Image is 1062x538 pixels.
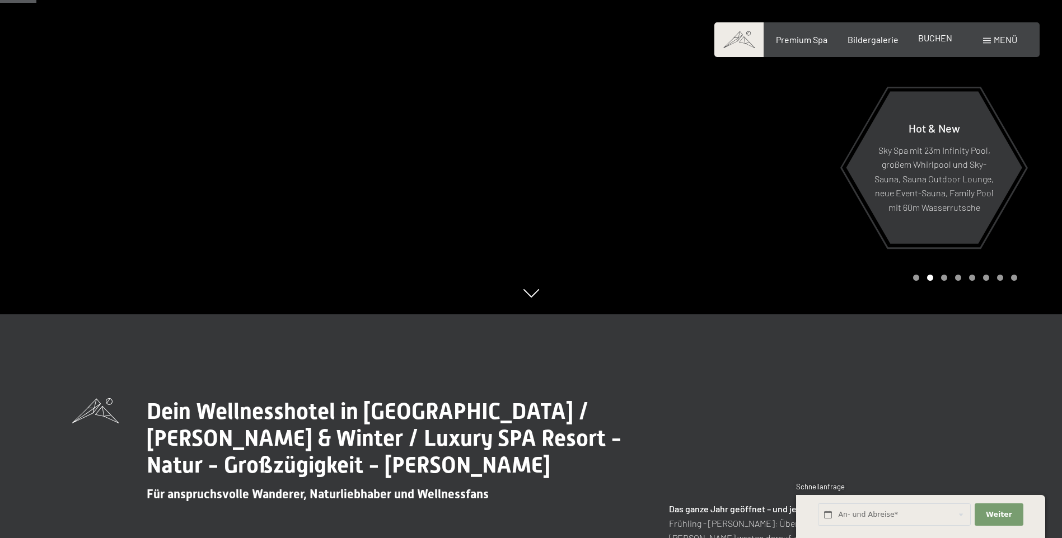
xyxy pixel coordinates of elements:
[776,34,827,45] a: Premium Spa
[796,482,845,491] span: Schnellanfrage
[845,91,1023,244] a: Hot & New Sky Spa mit 23m Infinity Pool, großem Whirlpool und Sky-Sauna, Sauna Outdoor Lounge, ne...
[918,32,952,43] a: BUCHEN
[975,503,1023,526] button: Weiter
[927,275,933,281] div: Carousel Page 2 (Current Slide)
[955,275,961,281] div: Carousel Page 4
[147,487,489,501] span: Für anspruchsvolle Wanderer, Naturliebhaber und Wellnessfans
[941,275,947,281] div: Carousel Page 3
[909,275,1017,281] div: Carousel Pagination
[909,121,960,134] span: Hot & New
[969,275,975,281] div: Carousel Page 5
[669,503,897,514] strong: Das ganze Jahr geöffnet – und jeden Moment ein Erlebnis!
[873,143,995,214] p: Sky Spa mit 23m Infinity Pool, großem Whirlpool und Sky-Sauna, Sauna Outdoor Lounge, neue Event-S...
[147,398,622,478] span: Dein Wellnesshotel in [GEOGRAPHIC_DATA] / [PERSON_NAME] & Winter / Luxury SPA Resort - Natur - Gr...
[983,275,989,281] div: Carousel Page 6
[997,275,1003,281] div: Carousel Page 7
[986,509,1012,520] span: Weiter
[1011,275,1017,281] div: Carousel Page 8
[994,34,1017,45] span: Menü
[913,275,919,281] div: Carousel Page 1
[848,34,899,45] a: Bildergalerie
